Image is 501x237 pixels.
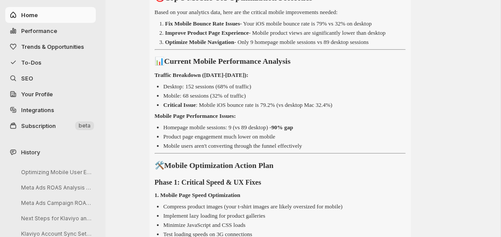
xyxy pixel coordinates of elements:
strong: Mobile Page Performance Issues: [155,113,236,119]
strong: Optimize Mobile Navigation [165,39,234,45]
strong: 1. Mobile Page Speed Optimization [155,192,240,198]
strong: Traffic Breakdown ([DATE]-[DATE]): [155,72,249,78]
h2: 📊 [155,55,406,68]
p: Desktop: 152 sessions (68% of traffic) [163,83,251,90]
span: beta [79,122,91,129]
p: Minimize JavaScript and CSS loads [163,222,246,228]
button: Next Steps for Klaviyo and Shopify [14,211,98,225]
strong: Phase 1: Critical Speed & UX Fixes [155,179,261,186]
span: Home [21,11,38,18]
p: - Your iOS mobile bounce rate is 79% vs 32% on desktop [165,20,372,27]
span: Subscription [21,122,56,129]
strong: Fix Mobile Bounce Rate Issues [165,20,240,27]
span: History [21,148,40,157]
button: Trends & Opportunities [5,39,96,55]
p: Homepage mobile sessions: 9 (vs 89 desktop) - [163,124,293,131]
a: SEO [5,70,96,86]
strong: Critical Issue [163,102,196,108]
p: Product page engagement much lower on mobile [163,133,276,140]
p: - Mobile product views are significantly lower than desktop [165,29,386,36]
span: Trends & Opportunities [21,43,84,50]
p: Based on your analytics data, here are the critical mobile improvements needed: [155,7,406,17]
a: Integrations [5,102,96,118]
button: Meta Ads ROAS Analysis Request [14,181,98,194]
span: Your Profile [21,91,53,98]
strong: 90% gap [271,124,293,131]
strong: Mobile Optimization Action Plan [164,161,274,170]
button: Performance [5,23,96,39]
p: - Only 9 homepage mobile sessions vs 89 desktop sessions [165,39,369,45]
span: SEO [21,75,33,82]
button: To-Dos [5,55,96,70]
p: Mobile: 68 sessions (32% of traffic) [163,92,246,99]
strong: Improve Product Page Experience [165,29,249,36]
button: Subscription [5,118,96,134]
p: Mobile users aren't converting through the funnel effectively [163,142,302,149]
p: : Mobile iOS bounce rate is 79.2% (vs desktop Mac 32.4%) [163,102,333,108]
button: Home [5,7,96,23]
p: Implement lazy loading for product galleries [163,212,265,219]
span: Performance [21,27,57,34]
span: To-Dos [21,59,41,66]
a: Your Profile [5,86,96,102]
h2: 🛠️ [155,159,406,172]
button: Optimizing Mobile User Experience [14,165,98,179]
p: Compress product images (your t-shirt images are likely oversized for mobile) [163,203,343,210]
button: Meta Ads Campaign ROAS Analysis [14,196,98,210]
strong: Current Mobile Performance Analysis [164,57,290,66]
span: Integrations [21,106,54,113]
